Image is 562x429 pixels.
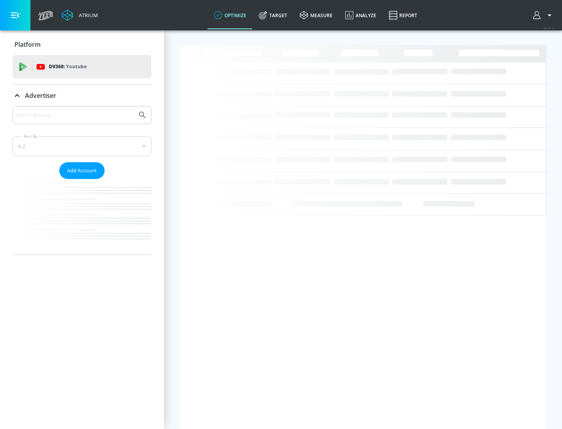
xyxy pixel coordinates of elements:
a: measure [293,1,339,29]
a: Target [253,1,293,29]
span: v 4.25.4 [543,26,554,30]
p: DV360: [49,62,87,71]
a: optimize [208,1,253,29]
p: Youtube [66,62,87,71]
p: Advertiser [25,91,56,100]
p: Platform [14,40,41,49]
nav: list of Advertiser [12,179,151,255]
div: A-Z [12,136,151,156]
button: Add Account [59,162,105,179]
a: Analyze [339,1,382,29]
a: Report [382,1,423,29]
div: Atrium [76,12,98,19]
span: Add Account [67,166,97,175]
div: Advertiser [12,106,151,255]
div: Platform [12,34,151,55]
label: Sort By [22,134,39,139]
input: Search by name [16,110,134,120]
div: DV360: Youtube [12,55,151,78]
div: Advertiser [12,85,151,106]
a: Atrium [62,9,98,21]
